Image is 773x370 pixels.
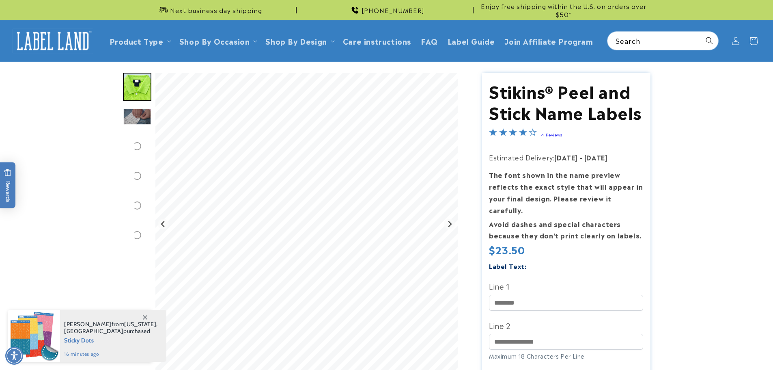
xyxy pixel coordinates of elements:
[123,191,151,220] div: Go to slide 6
[489,170,643,214] strong: The font shown in the name preview reflects the exact style that will appear in your final design...
[170,6,262,14] span: Next business day shipping
[489,261,527,270] label: Label Text:
[123,102,151,131] div: Go to slide 3
[64,327,123,335] span: [GEOGRAPHIC_DATA]
[489,129,537,139] span: 4.0-star overall rating
[489,80,643,122] h1: Stikins® Peel and Stick Name Labels
[265,35,327,46] a: Shop By Design
[489,279,643,292] label: Line 1
[500,31,598,50] a: Join Affiliate Program
[477,2,650,18] span: Enjoy free shipping within the U.S. on orders over $50*
[489,219,642,240] strong: Avoid dashes and special characters because they don’t print clearly on labels.
[416,31,443,50] a: FAQ
[174,31,261,50] summary: Shop By Occasion
[64,335,158,345] span: Sticky Dots
[124,320,156,328] span: [US_STATE]
[64,351,158,358] span: 16 minutes ago
[123,108,151,125] img: null
[123,73,151,101] img: Peel and Stick Name Labels - Label Land
[541,132,562,137] a: 4 Reviews
[584,152,608,162] strong: [DATE]
[554,152,578,162] strong: [DATE]
[179,36,250,45] span: Shop By Occasion
[580,152,583,162] strong: -
[504,36,593,45] span: Join Affiliate Program
[64,320,112,328] span: [PERSON_NAME]
[489,243,525,256] span: $23.50
[123,73,151,101] div: Go to slide 2
[362,6,424,14] span: [PHONE_NUMBER]
[700,32,718,50] button: Search
[489,151,643,163] p: Estimated Delivery:
[12,28,93,54] img: Label Land
[692,335,765,362] iframe: Gorgias live chat messenger
[4,169,12,202] span: Rewards
[123,132,151,160] div: Go to slide 4
[489,319,643,332] label: Line 2
[443,31,500,50] a: Label Guide
[338,31,416,50] a: Care instructions
[343,36,411,45] span: Care instructions
[5,347,23,365] div: Accessibility Menu
[158,219,169,229] button: Previous slide
[123,221,151,249] div: Go to slide 7
[105,31,174,50] summary: Product Type
[448,36,495,45] span: Label Guide
[261,31,338,50] summary: Shop By Design
[9,25,97,56] a: Label Land
[421,36,438,45] span: FAQ
[110,35,164,46] a: Product Type
[444,219,455,229] button: Next slide
[123,162,151,190] div: Go to slide 5
[64,321,158,335] span: from , purchased
[489,352,643,360] div: Maximum 18 Characters Per Line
